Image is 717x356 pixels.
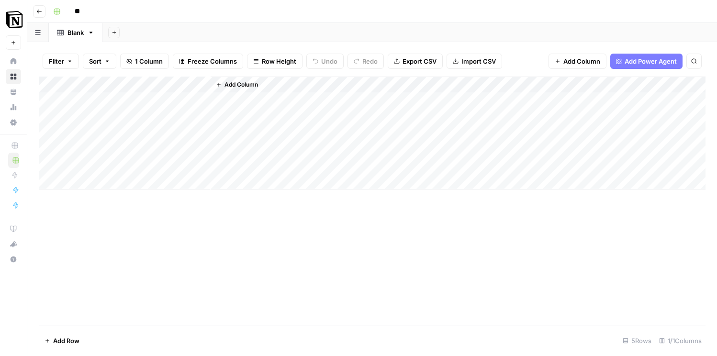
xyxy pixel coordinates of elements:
button: What's new? [6,236,21,252]
div: 5 Rows [619,333,655,348]
span: Sort [89,56,101,66]
button: Add Power Agent [610,54,683,69]
button: Row Height [247,54,302,69]
a: Home [6,54,21,69]
a: Settings [6,115,21,130]
a: Your Data [6,84,21,100]
span: Add Column [224,80,258,89]
span: Add Column [563,56,600,66]
button: Add Column [549,54,606,69]
span: Undo [321,56,337,66]
span: Filter [49,56,64,66]
img: Notion Logo [6,11,23,28]
button: Undo [306,54,344,69]
button: Add Column [212,78,262,91]
div: 1/1 Columns [655,333,706,348]
button: Sort [83,54,116,69]
span: 1 Column [135,56,163,66]
span: Add Power Agent [625,56,677,66]
span: Row Height [262,56,296,66]
span: Redo [362,56,378,66]
button: 1 Column [120,54,169,69]
button: Import CSV [447,54,502,69]
button: Workspace: Notion [6,8,21,32]
div: Blank [67,28,84,37]
a: Blank [49,23,102,42]
span: Export CSV [403,56,437,66]
span: Import CSV [461,56,496,66]
button: Help + Support [6,252,21,267]
a: AirOps Academy [6,221,21,236]
button: Redo [347,54,384,69]
button: Add Row [39,333,85,348]
div: What's new? [6,237,21,251]
a: Usage [6,100,21,115]
button: Export CSV [388,54,443,69]
button: Filter [43,54,79,69]
button: Freeze Columns [173,54,243,69]
span: Freeze Columns [188,56,237,66]
a: Browse [6,69,21,84]
span: Add Row [53,336,79,345]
